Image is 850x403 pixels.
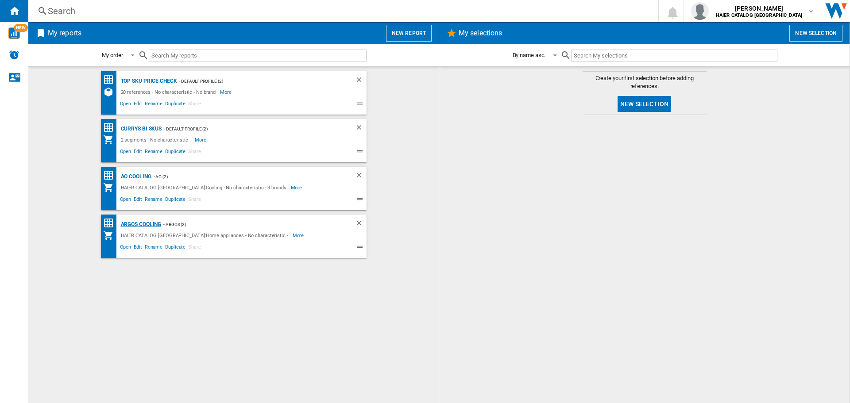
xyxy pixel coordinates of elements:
[132,195,143,206] span: Edit
[119,171,151,182] div: AO Cooling
[164,147,187,158] span: Duplicate
[103,170,119,181] div: Price Matrix
[583,74,707,90] span: Create your first selection before adding references.
[9,50,19,60] img: alerts-logo.svg
[119,219,162,230] div: Argos Cooling
[195,134,208,145] span: More
[132,100,143,110] span: Edit
[355,76,367,87] div: Delete
[102,52,123,58] div: My order
[103,122,119,133] div: Price Matrix
[149,50,367,61] input: Search My reports
[164,100,187,110] span: Duplicate
[177,76,337,87] div: - Default profile (2)
[143,195,164,206] span: Rename
[164,195,187,206] span: Duplicate
[119,123,162,134] div: Currys BI Skus
[220,87,233,97] span: More
[46,25,83,42] h2: My reports
[716,4,802,13] span: [PERSON_NAME]
[119,243,133,253] span: Open
[187,195,202,206] span: Share
[618,96,671,112] button: New selection
[291,182,304,193] span: More
[119,147,133,158] span: Open
[355,219,367,230] div: Delete
[143,147,164,158] span: Rename
[119,230,293,241] div: HAIER CATALOG [GEOGRAPHIC_DATA]:Home appliances - No characteristic -
[716,12,802,18] b: HAIER CATALOG [GEOGRAPHIC_DATA]
[119,87,220,97] div: 20 references - No characteristic - No brand
[14,24,28,32] span: NEW
[143,100,164,110] span: Rename
[162,123,337,134] div: - Default profile (2)
[103,87,119,97] div: References
[132,243,143,253] span: Edit
[355,123,367,134] div: Delete
[119,76,177,87] div: Top SKU Price Check
[103,74,119,85] div: Price Matrix
[119,100,133,110] span: Open
[161,219,337,230] div: - Argos (2)
[691,2,709,20] img: profile.jpg
[48,5,635,17] div: Search
[571,50,777,61] input: Search My selections
[143,243,164,253] span: Rename
[513,52,546,58] div: By name asc.
[119,182,291,193] div: HAIER CATALOG [GEOGRAPHIC_DATA]:Cooling - No characteristic - 3 brands
[132,147,143,158] span: Edit
[103,182,119,193] div: My Assortment
[103,230,119,241] div: My Assortment
[457,25,504,42] h2: My selections
[103,134,119,145] div: My Assortment
[119,195,133,206] span: Open
[164,243,187,253] span: Duplicate
[8,27,20,39] img: wise-card.svg
[103,218,119,229] div: Price Matrix
[187,147,202,158] span: Share
[151,171,337,182] div: - AO (2)
[119,134,195,145] div: 2 segments - No characteristic -
[187,243,202,253] span: Share
[386,25,432,42] button: New report
[789,25,842,42] button: New selection
[187,100,202,110] span: Share
[355,171,367,182] div: Delete
[293,230,305,241] span: More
